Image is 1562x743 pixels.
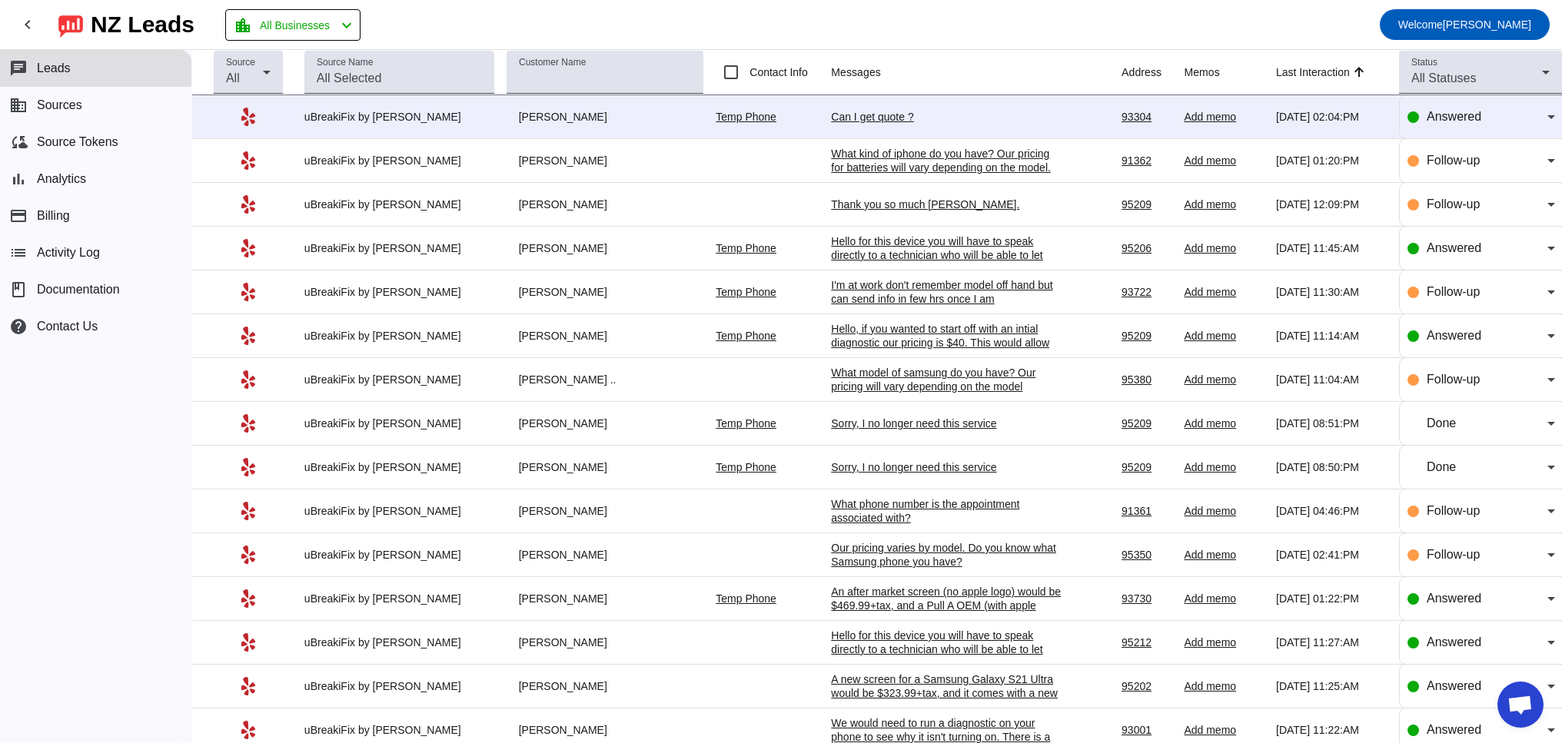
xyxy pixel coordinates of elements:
[831,197,1062,211] div: Thank you so much [PERSON_NAME].
[304,592,494,605] div: uBreakiFix by [PERSON_NAME]
[239,589,258,608] mat-icon: Yelp
[507,241,704,255] div: [PERSON_NAME]
[239,151,258,170] mat-icon: Yelp
[507,460,704,474] div: [PERSON_NAME]
[304,110,494,124] div: uBreakiFix by [PERSON_NAME]
[239,458,258,476] mat-icon: Yelp
[1276,197,1387,211] div: [DATE] 12:09:PM
[716,111,776,123] a: Temp Phone
[1276,65,1350,80] div: Last Interaction
[304,373,494,386] div: uBreakiFix by [PERSON_NAME]
[1184,241,1264,255] div: Add memo
[1411,71,1476,85] span: All Statuses
[1276,504,1387,518] div: [DATE] 04:46:PM
[9,317,28,336] mat-icon: help
[507,329,704,343] div: [PERSON_NAME]
[260,15,330,36] span: All Businesses
[507,285,704,299] div: [PERSON_NAME]
[831,322,1062,405] div: Hello, if you wanted to start off with an intial diagnostic our pricing is $40. This would allow ...
[1184,197,1264,211] div: Add memo
[239,546,258,564] mat-icon: Yelp
[239,414,258,433] mat-icon: Yelp
[1276,110,1387,124] div: [DATE] 02:04:PM
[1184,679,1264,693] div: Add memo
[1427,723,1481,736] span: Answered
[304,723,494,737] div: uBreakiFix by [PERSON_NAME]
[1122,723,1171,737] div: 93001
[716,592,776,605] a: Temp Phone
[9,170,28,188] mat-icon: bar_chart
[304,679,494,693] div: uBreakiFix by [PERSON_NAME]
[304,548,494,562] div: uBreakiFix by [PERSON_NAME]
[507,373,704,386] div: [PERSON_NAME] ..
[831,629,1062,698] div: Hello for this device you will have to speak directly to a technician who will be able to let you...
[1427,241,1481,254] span: Answered
[1380,9,1550,40] button: Welcome[PERSON_NAME]
[1184,329,1264,343] div: Add memo
[239,108,258,126] mat-icon: Yelp
[1427,154,1480,167] span: Follow-up
[1276,635,1387,649] div: [DATE] 11:27:AM
[1276,460,1387,474] div: [DATE] 08:50:PM
[1427,635,1481,648] span: Answered
[239,677,258,695] mat-icon: Yelp
[1122,241,1171,255] div: 95206
[1276,592,1387,605] div: [DATE] 01:22:PM
[37,61,71,75] span: Leads
[507,548,704,562] div: [PERSON_NAME]
[304,504,494,518] div: uBreakiFix by [PERSON_NAME]
[1427,504,1480,517] span: Follow-up
[304,329,494,343] div: uBreakiFix by [PERSON_NAME]
[507,723,704,737] div: [PERSON_NAME]
[831,278,1062,306] div: I'm at work don't remember model off hand but can send info in few hrs once I am
[831,147,1062,174] div: What kind of iphone do you have? Our pricing for batteries will vary depending on the model.
[1184,723,1264,737] div: Add memo
[1184,50,1276,95] th: Memos
[337,16,356,35] mat-icon: chevron_left
[1122,285,1171,299] div: 93722
[831,497,1062,525] div: What phone number is the appointment associated with?
[239,721,258,739] mat-icon: Yelp
[831,234,1062,304] div: Hello for this device you will have to speak directly to a technician who will be able to let you...
[1276,373,1387,386] div: [DATE] 11:04:AM
[716,330,776,342] a: Temp Phone
[1276,285,1387,299] div: [DATE] 11:30:AM
[1184,110,1264,124] div: Add memo
[1122,679,1171,693] div: 95202
[1427,679,1481,692] span: Answered
[831,541,1062,569] div: Our pricing varies by model. Do you know what Samsung phone you have?
[37,98,82,112] span: Sources
[1184,416,1264,430] div: Add memo
[831,110,1062,124] div: Can I get quote ?
[507,635,704,649] div: [PERSON_NAME]
[831,460,1062,474] div: Sorry, I no longer need this service
[9,59,28,78] mat-icon: chat
[37,283,120,297] span: Documentation
[1427,548,1480,561] span: Follow-up
[9,207,28,225] mat-icon: payment
[1184,592,1264,605] div: Add memo
[1122,504,1171,518] div: 91361
[1276,416,1387,430] div: [DATE] 08:51:PM
[1122,110,1171,124] div: 93304
[239,327,258,345] mat-icon: Yelp
[1122,548,1171,562] div: 95350
[239,239,258,257] mat-icon: Yelp
[1122,329,1171,343] div: 95209
[1184,285,1264,299] div: Add memo
[1276,241,1387,255] div: [DATE] 11:45:AM
[304,635,494,649] div: uBreakiFix by [PERSON_NAME]
[304,285,494,299] div: uBreakiFix by [PERSON_NAME]
[58,12,83,38] img: logo
[1122,635,1171,649] div: 95212
[1276,329,1387,343] div: [DATE] 11:14:AM
[225,9,361,41] button: All Businesses
[1122,416,1171,430] div: 95209
[1184,460,1264,474] div: Add memo
[1122,373,1171,386] div: 95380
[716,242,776,254] a: Temp Phone
[317,69,482,88] input: All Selected
[1497,682,1544,728] a: Open chat
[1427,285,1480,298] span: Follow-up
[1122,197,1171,211] div: 95209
